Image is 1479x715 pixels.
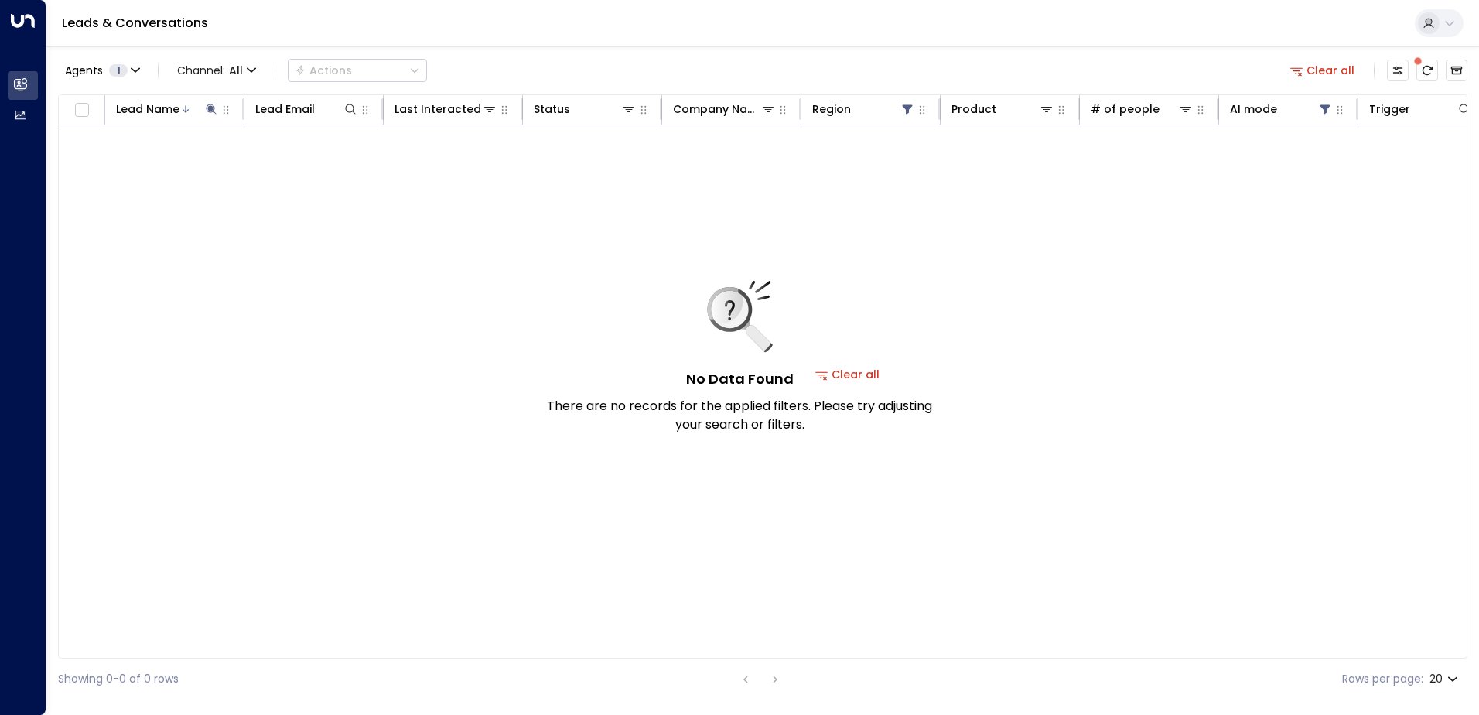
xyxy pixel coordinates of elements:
[1230,100,1277,118] div: AI mode
[673,100,776,118] div: Company Name
[1230,100,1333,118] div: AI mode
[812,100,915,118] div: Region
[109,64,128,77] span: 1
[1416,60,1438,81] span: There are new threads available. Refresh the grid to view the latest updates.
[686,368,794,389] h5: No Data Found
[534,100,570,118] div: Status
[1387,60,1409,81] button: Customize
[1369,100,1410,118] div: Trigger
[171,60,262,81] span: Channel:
[58,60,145,81] button: Agents1
[673,100,760,118] div: Company Name
[951,100,1054,118] div: Product
[546,397,933,434] p: There are no records for the applied filters. Please try adjusting your search or filters.
[116,100,219,118] div: Lead Name
[229,64,243,77] span: All
[116,100,179,118] div: Lead Name
[1342,671,1423,687] label: Rows per page:
[65,65,103,76] span: Agents
[534,100,637,118] div: Status
[1369,100,1472,118] div: Trigger
[255,100,358,118] div: Lead Email
[62,14,208,32] a: Leads & Conversations
[1091,100,1194,118] div: # of people
[288,59,427,82] button: Actions
[951,100,996,118] div: Product
[171,60,262,81] button: Channel:All
[812,100,851,118] div: Region
[1091,100,1160,118] div: # of people
[1429,668,1461,690] div: 20
[1446,60,1467,81] button: Archived Leads
[255,100,315,118] div: Lead Email
[72,101,91,120] span: Toggle select all
[395,100,481,118] div: Last Interacted
[58,671,179,687] div: Showing 0-0 of 0 rows
[736,669,785,689] nav: pagination navigation
[1284,60,1361,81] button: Clear all
[295,63,352,77] div: Actions
[288,59,427,82] div: Button group with a nested menu
[395,100,497,118] div: Last Interacted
